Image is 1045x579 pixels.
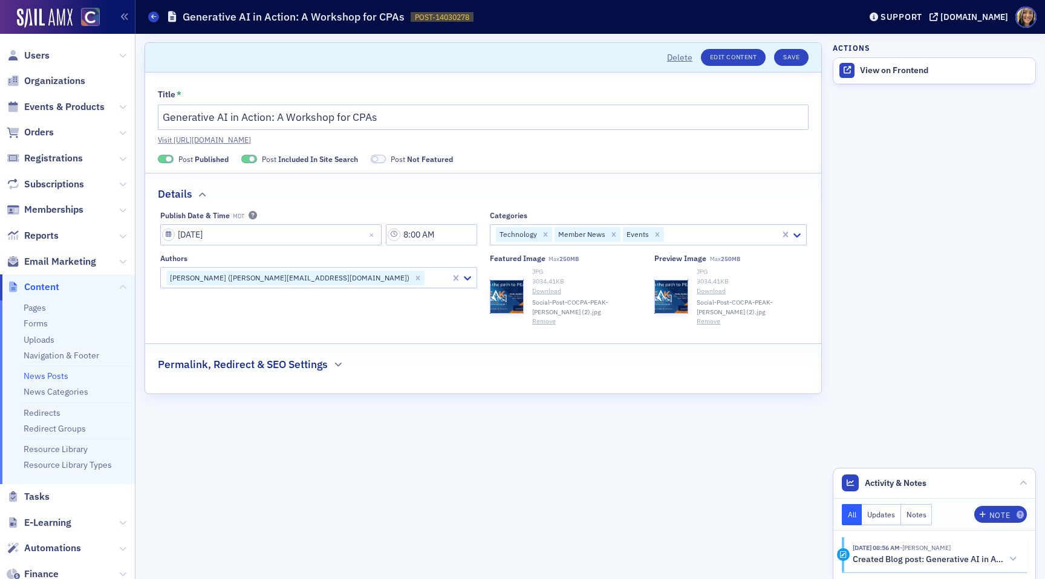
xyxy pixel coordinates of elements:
span: Profile [1015,7,1037,28]
a: Reports [7,229,59,242]
h2: Permalink, Redirect & SEO Settings [158,357,328,372]
div: Support [881,11,922,22]
input: 00:00 AM [386,224,477,245]
div: Preview image [654,254,706,263]
h5: Created Blog post: Generative AI in Action: A Workshop for CPAs [853,554,1004,565]
span: Reports [24,229,59,242]
span: Events & Products [24,100,105,114]
div: Publish Date & Time [160,211,230,220]
span: Post [262,154,358,164]
a: Users [7,49,50,62]
abbr: This field is required [177,90,181,99]
span: Content [24,280,59,294]
a: Email Marketing [7,255,96,268]
div: Authors [160,254,187,263]
div: [PERSON_NAME] ([PERSON_NAME][EMAIL_ADDRESS][DOMAIN_NAME]) [166,271,411,285]
button: Delete [667,51,692,64]
a: Events & Products [7,100,105,114]
span: 250MB [721,255,740,263]
a: Organizations [7,74,85,88]
a: Tasks [7,490,50,503]
span: 250MB [559,255,579,263]
a: Redirects [24,407,60,418]
div: Remove Member News [607,227,620,242]
button: Created Blog post: Generative AI in Action: A Workshop for CPAs [853,553,1018,566]
a: News Posts [24,370,68,381]
a: Visit [URL][DOMAIN_NAME] [158,134,809,145]
a: View Homepage [73,8,100,28]
a: Pages [24,302,46,313]
a: Resource Library Types [24,459,112,470]
button: Close [365,224,382,245]
span: Subscriptions [24,178,84,191]
button: Note [974,506,1027,523]
span: Published [158,155,174,164]
button: Save [774,49,809,66]
a: Uploads [24,334,54,345]
div: JPG [697,267,807,277]
a: Download [532,286,642,296]
span: Not Featured [371,155,386,164]
div: Categories [490,211,527,220]
div: Remove Technology [539,227,552,242]
a: Content [7,280,59,294]
span: Not Featured [407,154,453,164]
div: JPG [532,267,642,277]
span: Max [710,255,740,263]
div: View on Frontend [860,65,1029,76]
div: [DOMAIN_NAME] [940,11,1008,22]
h1: Generative AI in Action: A Workshop for CPAs [183,10,405,24]
input: MM/DD/YYYY [160,224,382,245]
span: Orders [24,126,54,139]
a: Automations [7,542,81,555]
button: Notes [901,504,933,525]
span: Included In Site Search [278,154,358,164]
a: Navigation & Footer [24,350,99,361]
a: Redirect Groups [24,423,86,434]
div: Remove Events [651,227,664,242]
span: Registrations [24,152,83,165]
a: Resource Library [24,444,88,454]
div: Member News [555,227,607,242]
span: Post [178,154,229,164]
a: View on Frontend [833,58,1035,83]
span: Tasks [24,490,50,503]
div: Technology [496,227,539,242]
span: Organizations [24,74,85,88]
span: Users [24,49,50,62]
h4: Actions [833,42,870,53]
a: Subscriptions [7,178,84,191]
time: 9/19/2025 08:56 AM [853,543,900,552]
div: Activity [837,548,850,561]
h2: Details [158,186,192,202]
div: 3034.41 KB [697,277,807,286]
span: Social-Post-COCPA-PEAK-[PERSON_NAME] (2).jpg [697,298,807,317]
div: Events [623,227,651,242]
span: Memberships [24,203,83,216]
div: 3034.41 KB [532,277,642,286]
span: E-Learning [24,516,71,529]
span: Lindsay Moore [900,543,951,552]
span: Post [391,154,453,164]
div: Note [989,512,1010,519]
button: Remove [532,317,556,326]
span: Published [195,154,229,164]
span: Max [549,255,579,263]
span: POST-14030278 [415,12,469,22]
button: Updates [862,504,901,525]
span: MDT [233,213,244,220]
a: Orders [7,126,54,139]
img: SailAMX [17,8,73,28]
button: [DOMAIN_NAME] [929,13,1012,21]
a: Memberships [7,203,83,216]
div: Title [158,89,175,100]
button: Remove [697,317,720,326]
span: Automations [24,542,81,555]
span: Social-Post-COCPA-PEAK-[PERSON_NAME] (2).jpg [532,298,642,317]
a: E-Learning [7,516,71,529]
a: Registrations [7,152,83,165]
a: Forms [24,318,48,329]
a: Download [697,286,807,296]
span: Activity & Notes [865,477,926,490]
div: Remove Lindsay Moore (lindsay@cocpa.org) [411,271,425,285]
